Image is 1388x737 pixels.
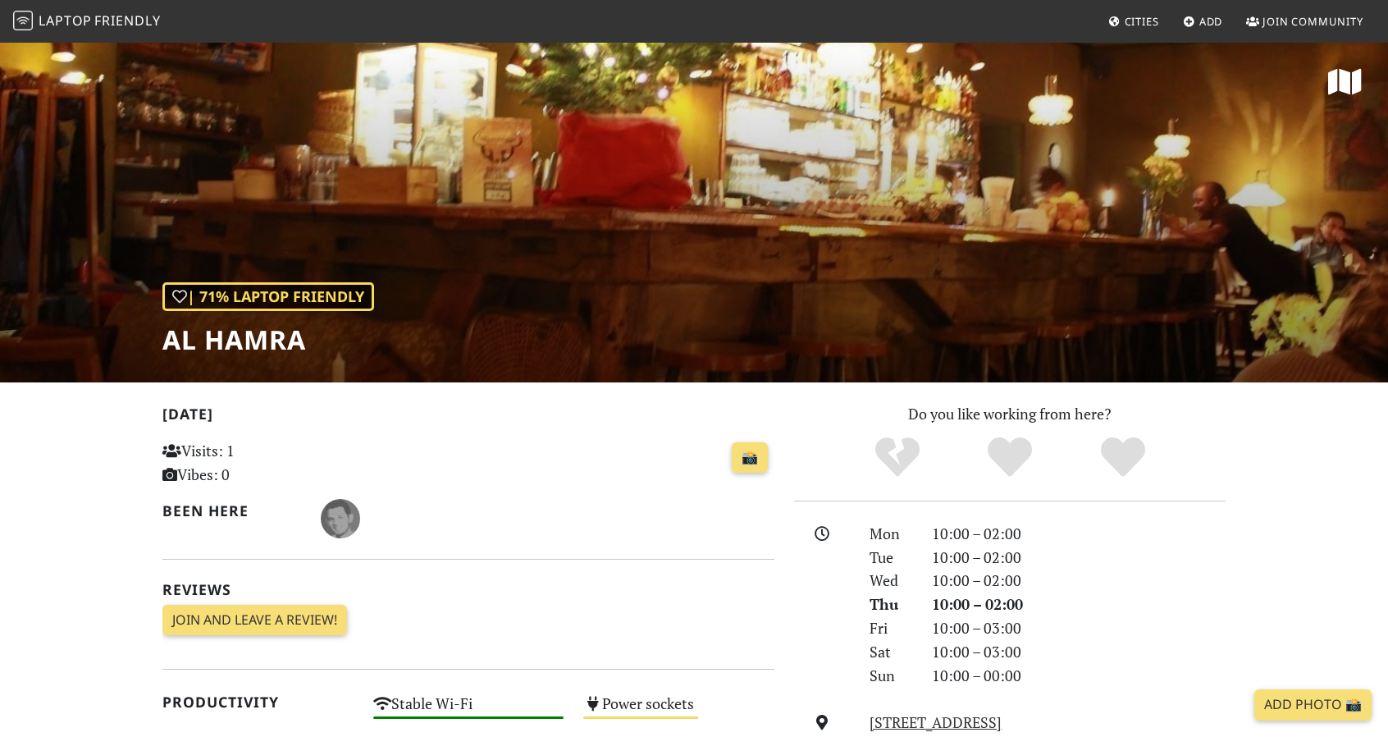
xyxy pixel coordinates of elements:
[732,442,768,474] a: 📸
[162,605,347,636] a: Join and leave a review!
[162,581,774,598] h2: Reviews
[860,640,922,664] div: Sat
[1176,7,1230,36] a: Add
[860,593,922,616] div: Thu
[94,11,160,30] span: Friendly
[1199,14,1223,29] span: Add
[162,324,374,355] h1: Al Hamra
[321,499,360,538] img: 1398-kj.jpg
[860,664,922,688] div: Sun
[1262,14,1363,29] span: Join Community
[953,435,1066,480] div: Yes
[573,690,784,732] div: Power sockets
[363,690,574,732] div: Stable Wi-Fi
[162,439,354,487] p: Visits: 1 Vibes: 0
[1254,689,1372,721] a: Add Photo 📸
[922,569,1235,593] div: 10:00 – 02:00
[162,694,354,711] h2: Productivity
[922,664,1235,688] div: 10:00 – 00:00
[922,522,1235,546] div: 10:00 – 02:00
[922,546,1235,570] div: 10:00 – 02:00
[162,502,301,520] h2: Been here
[870,712,1002,732] a: [STREET_ADDRESS]
[1102,7,1166,36] a: Cities
[922,640,1235,664] div: 10:00 – 03:00
[321,507,360,527] span: KJ Price
[162,405,774,429] h2: [DATE]
[922,616,1235,640] div: 10:00 – 03:00
[13,7,161,36] a: LaptopFriendly LaptopFriendly
[922,593,1235,616] div: 10:00 – 02:00
[860,616,922,640] div: Fri
[13,11,33,30] img: LaptopFriendly
[1240,7,1370,36] a: Join Community
[860,569,922,593] div: Wed
[1125,14,1159,29] span: Cities
[1066,435,1180,480] div: Definitely!
[860,522,922,546] div: Mon
[794,402,1226,426] p: Do you like working from here?
[841,435,954,480] div: No
[860,546,922,570] div: Tue
[39,11,92,30] span: Laptop
[162,282,374,311] div: | 71% Laptop Friendly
